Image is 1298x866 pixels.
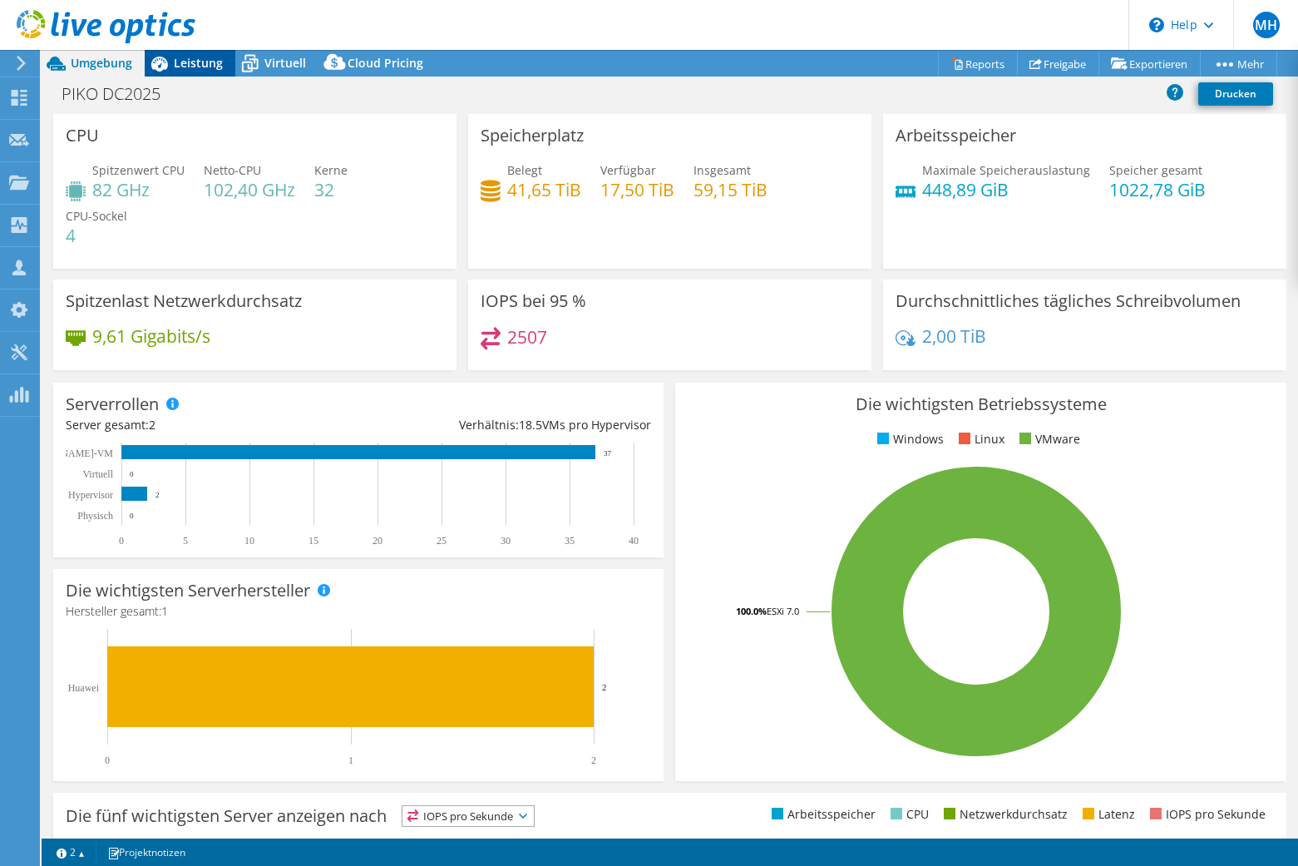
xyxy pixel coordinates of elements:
[519,417,542,433] span: 18.5
[1109,181,1206,199] h4: 1022,78 GiB
[1149,17,1164,32] svg: \n
[767,605,799,617] tspan: ESXi 7.0
[314,181,348,199] h4: 32
[1109,162,1202,178] span: Speicher gesamt
[358,416,651,434] div: Verhältnis: VMs pro Hypervisor
[66,395,159,413] h3: Serverrollen
[600,162,656,178] span: Verfügbar
[402,806,534,826] span: IOPS pro Sekunde
[314,162,348,178] span: Kerne
[54,85,186,103] h1: PIKO DC2025
[1098,51,1201,77] a: Exportieren
[66,292,302,310] h3: Spitzenlast Netzwerkdurchsatz
[591,755,596,766] text: 2
[1200,51,1277,77] a: Mehr
[1078,805,1135,824] li: Latenz
[886,805,929,824] li: CPU
[1146,805,1266,824] li: IOPS pro Sekunde
[507,181,581,199] h4: 41,65 TiB
[96,842,197,863] a: Projektnotizen
[873,430,944,448] li: Windows
[66,416,358,434] div: Server gesamt:
[693,181,767,199] h4: 59,15 TiB
[308,535,318,547] text: 15
[481,292,586,310] h3: IOPS bei 95 %
[922,162,1090,178] span: Maximale Speicherauslastung
[501,535,511,547] text: 30
[940,805,1068,824] li: Netzwerkdurchsatz
[92,327,210,345] h4: 9,61 Gigabits/s
[565,535,575,547] text: 35
[68,489,113,501] text: Hypervisor
[77,510,113,522] text: Physisch
[161,603,168,619] span: 1
[66,602,651,621] h4: Hersteller gesamt:
[66,581,310,600] h3: Die wichtigsten Serverhersteller
[1015,430,1080,448] li: VMware
[437,535,447,547] text: 25
[481,126,584,145] h3: Speicherplatz
[183,535,188,547] text: 5
[71,55,132,71] span: Umgebung
[92,181,185,199] h4: 82 GHz
[507,328,547,346] h4: 2507
[66,126,99,145] h3: CPU
[82,468,113,480] text: Virtuell
[348,755,353,766] text: 1
[66,208,127,224] span: CPU-Sockel
[938,51,1018,77] a: Reports
[373,535,382,547] text: 20
[244,535,254,547] text: 10
[688,395,1273,413] h3: Die wichtigsten Betriebssysteme
[45,842,96,863] a: 2
[348,55,423,71] span: Cloud Pricing
[922,327,986,345] h4: 2,00 TiB
[155,491,160,499] text: 2
[693,162,751,178] span: Insgesamt
[105,755,110,766] text: 0
[507,162,542,178] span: Belegt
[119,535,124,547] text: 0
[92,162,185,178] span: Spitzenwert CPU
[68,682,100,694] text: Huawei
[602,682,607,692] text: 2
[629,535,639,547] text: 40
[130,470,134,478] text: 0
[896,126,1016,145] h3: Arbeitsspeicher
[149,417,155,433] span: 2
[264,55,306,71] span: Virtuell
[204,181,295,199] h4: 102,40 GHz
[1017,51,1099,77] a: Freigabe
[767,805,876,824] li: Arbeitsspeicher
[736,605,767,617] tspan: 100.0%
[204,162,261,178] span: Netto-CPU
[1198,82,1273,106] a: Drucken
[66,226,127,245] h4: 4
[600,181,674,199] h4: 17,50 TiB
[922,181,1090,199] h4: 448,89 GiB
[130,512,134,520] text: 0
[604,449,612,458] text: 37
[955,430,1004,448] li: Linux
[896,292,1241,310] h3: Durchschnittliches tägliches Schreibvolumen
[174,55,223,71] span: Leistung
[1253,12,1280,38] span: MH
